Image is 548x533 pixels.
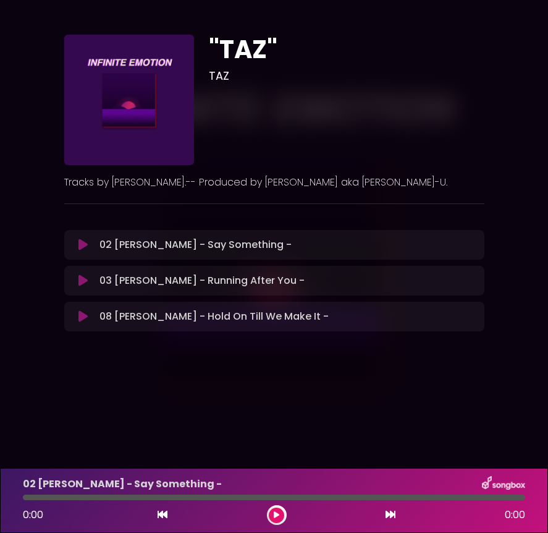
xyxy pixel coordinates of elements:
p: 03 [PERSON_NAME] - Running After You - [99,273,305,288]
p: 08 [PERSON_NAME] - Hold On Till We Make It - [99,309,329,324]
h3: TAZ [209,69,484,83]
p: Tracks by [PERSON_NAME].-- Produced by [PERSON_NAME] aka [PERSON_NAME]-U. [64,175,484,190]
h1: "TAZ" [209,35,484,64]
p: 02 [PERSON_NAME] - Say Something - [99,237,292,252]
img: IcwQz5fkR8S13jmypdGW [64,35,195,165]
